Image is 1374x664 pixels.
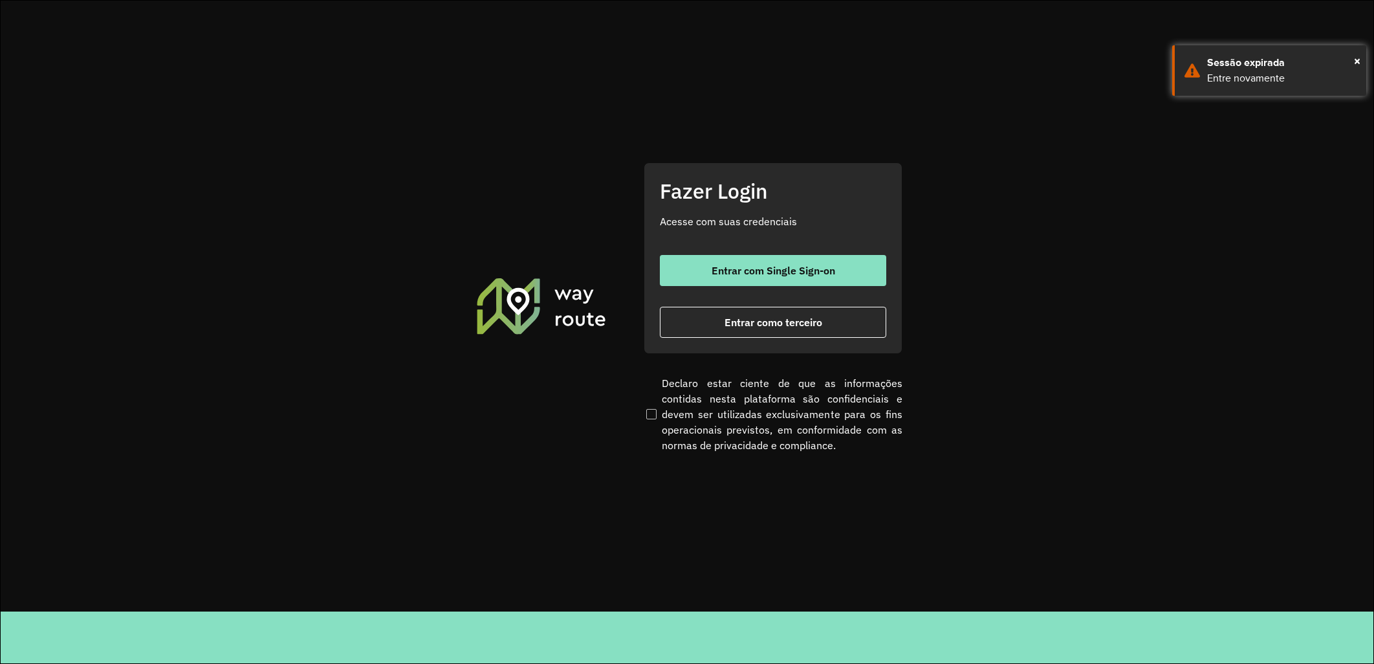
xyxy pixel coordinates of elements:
[644,375,902,453] label: Declaro estar ciente de que as informações contidas nesta plataforma são confidenciais e devem se...
[725,317,822,327] span: Entrar como terceiro
[1207,71,1357,86] div: Entre novamente
[660,214,886,229] p: Acesse com suas credenciais
[660,255,886,286] button: button
[1354,51,1360,71] button: Close
[712,265,835,276] span: Entrar com Single Sign-on
[660,307,886,338] button: button
[1354,51,1360,71] span: ×
[475,276,608,336] img: Roteirizador AmbevTech
[1207,55,1357,71] div: Sessão expirada
[660,179,886,203] h2: Fazer Login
